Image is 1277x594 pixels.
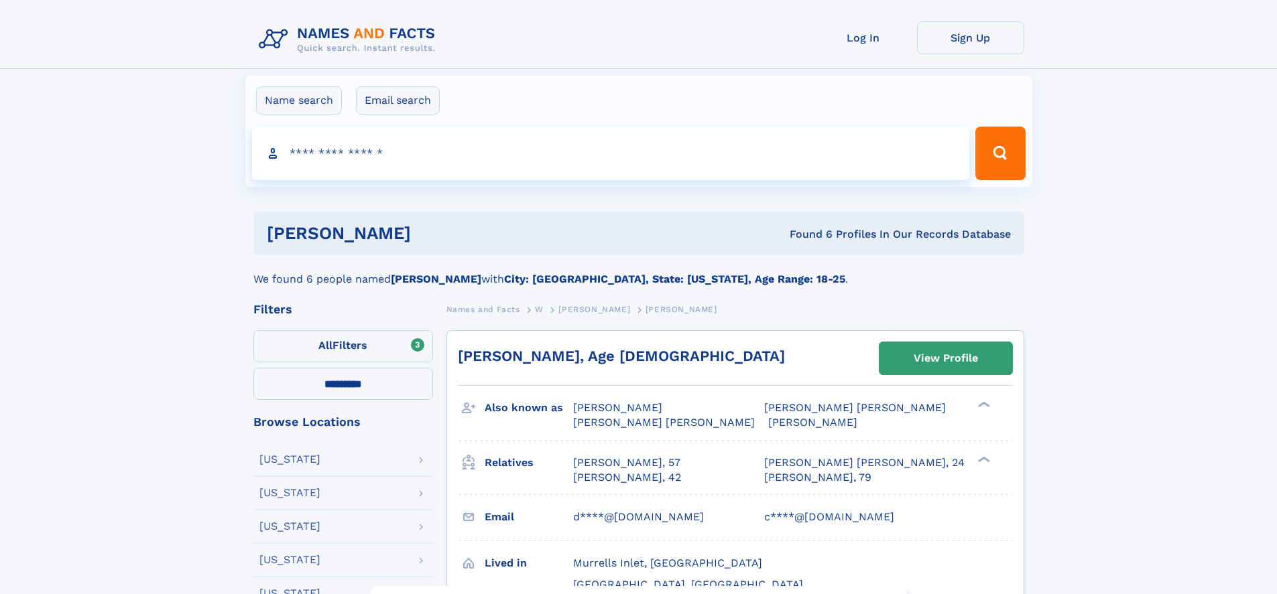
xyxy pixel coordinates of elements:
[253,330,433,362] label: Filters
[259,554,320,565] div: [US_STATE]
[535,301,544,317] a: W
[259,488,320,498] div: [US_STATE]
[356,86,440,115] label: Email search
[485,552,573,575] h3: Lived in
[253,303,433,315] div: Filters
[810,21,917,54] a: Log In
[485,506,573,528] h3: Email
[646,305,717,314] span: [PERSON_NAME]
[573,556,762,569] span: Murrells Inlet, [GEOGRAPHIC_DATA]
[259,521,320,532] div: [US_STATE]
[764,401,946,414] span: [PERSON_NAME] [PERSON_NAME]
[573,416,755,429] span: [PERSON_NAME] [PERSON_NAME]
[573,470,681,485] a: [PERSON_NAME], 42
[446,301,520,317] a: Names and Facts
[573,578,803,591] span: [GEOGRAPHIC_DATA], [GEOGRAPHIC_DATA]
[975,127,1025,180] button: Search Button
[764,455,965,470] a: [PERSON_NAME] [PERSON_NAME], 24
[267,225,601,242] h1: [PERSON_NAME]
[318,339,332,352] span: All
[573,455,680,470] a: [PERSON_NAME], 57
[768,416,857,429] span: [PERSON_NAME]
[975,400,991,409] div: ❯
[504,273,845,285] b: City: [GEOGRAPHIC_DATA], State: [US_STATE], Age Range: 18-25
[253,255,1024,287] div: We found 6 people named with .
[917,21,1024,54] a: Sign Up
[914,343,978,374] div: View Profile
[558,305,630,314] span: [PERSON_NAME]
[253,21,446,58] img: Logo Names and Facts
[879,342,1012,374] a: View Profile
[485,451,573,474] h3: Relatives
[458,348,785,364] a: [PERSON_NAME], Age [DEMOGRAPHIC_DATA]
[975,455,991,463] div: ❯
[600,227,1011,242] div: Found 6 Profiles In Our Records Database
[535,305,544,314] span: W
[252,127,970,180] input: search input
[253,416,433,428] div: Browse Locations
[256,86,342,115] label: Name search
[764,470,871,485] a: [PERSON_NAME], 79
[558,301,630,317] a: [PERSON_NAME]
[259,454,320,465] div: [US_STATE]
[573,401,662,414] span: [PERSON_NAME]
[391,273,481,285] b: [PERSON_NAME]
[485,396,573,419] h3: Also known as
